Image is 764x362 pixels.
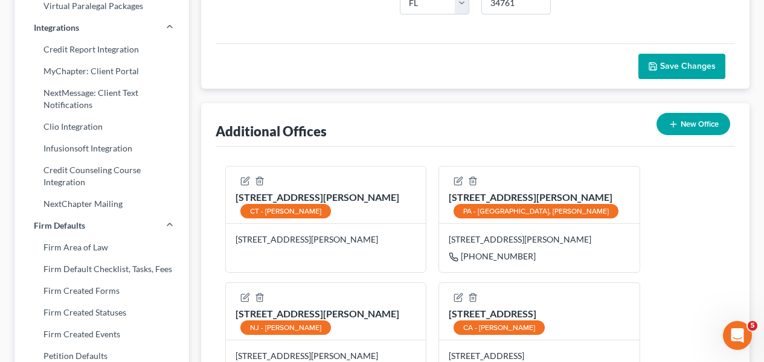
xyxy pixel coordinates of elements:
a: NextChapter Mailing [14,193,189,215]
a: Credit Report Integration [14,39,189,60]
a: Credit Counseling Course Integration [14,159,189,193]
a: Firm Created Statuses [14,302,189,323]
div: CT - [PERSON_NAME] [240,204,331,218]
span: Firm Defaults [34,220,85,232]
div: [STREET_ADDRESS] [449,307,629,335]
button: New Office [656,113,730,135]
div: PA - [GEOGRAPHIC_DATA], [PERSON_NAME] [454,204,618,218]
div: Additional Offices [216,122,327,140]
a: Integrations [14,17,189,39]
iframe: Intercom live chat [723,321,752,350]
a: MyChapter: Client Portal [14,60,189,82]
a: Firm Area of Law [14,237,189,258]
a: Firm Default Checklist, Tasks, Fees [14,258,189,280]
div: [STREET_ADDRESS][PERSON_NAME] [236,350,416,362]
span: Integrations [34,22,79,34]
div: [STREET_ADDRESS][PERSON_NAME] [449,233,629,246]
a: NextMessage: Client Text Notifications [14,82,189,116]
div: [STREET_ADDRESS][PERSON_NAME] [236,191,416,218]
span: [PHONE_NUMBER] [461,251,536,261]
div: CA - [PERSON_NAME] [454,320,545,335]
button: Save Changes [638,54,725,79]
span: 5 [748,321,757,331]
div: NJ - [PERSON_NAME] [240,320,331,335]
a: Clio Integration [14,116,189,138]
div: [STREET_ADDRESS] [449,350,629,362]
div: [STREET_ADDRESS][PERSON_NAME] [449,191,629,218]
a: Infusionsoft Integration [14,138,189,159]
div: [STREET_ADDRESS][PERSON_NAME] [236,233,416,246]
a: Firm Defaults [14,215,189,237]
span: Save Changes [660,61,716,71]
a: Firm Created Forms [14,280,189,302]
div: [STREET_ADDRESS][PERSON_NAME] [236,307,416,335]
a: Firm Created Events [14,323,189,345]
